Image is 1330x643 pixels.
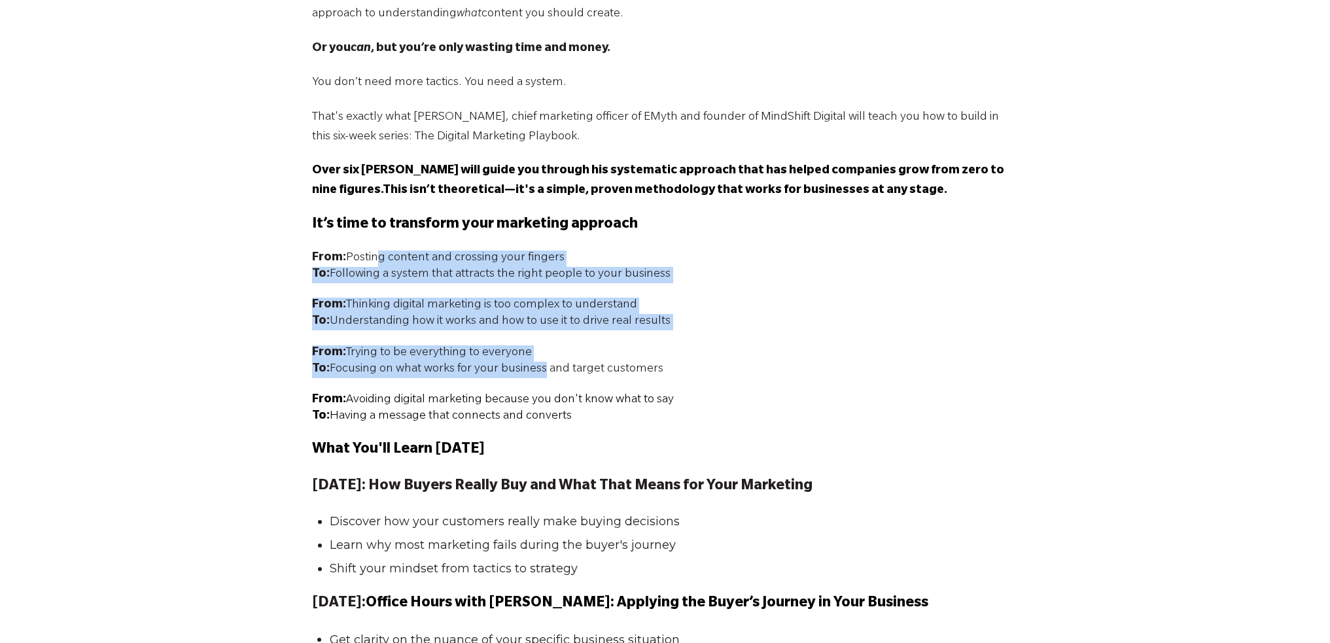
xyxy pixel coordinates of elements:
[312,315,671,328] span: Understanding how it works and how to use it to drive real results
[312,410,330,423] span: To:
[371,43,610,56] strong: , but you’re only wasting time and money.
[330,513,1011,530] li: Discover how your customers really make buying decisions
[312,252,565,265] span: Posting content and crossing your fingers
[457,8,481,21] em: what
[312,268,671,281] span: Following a system that attracts the right people to your business
[312,363,330,376] strong: To:
[330,410,572,423] span: Having a message that connects and converts
[1265,580,1330,643] iframe: Chat Widget
[312,596,928,612] strong: [DATE]:
[383,184,947,198] span: This isn’t theoretical—it's a simple, proven methodology that works for businesses at any stage.
[312,73,1019,93] p: You don’t need more tactics. You need a system.
[351,43,371,56] em: can
[366,596,928,612] span: Office Hours with [PERSON_NAME]: Applying the Buyer’s Journey in Your Business
[312,442,485,458] span: What You'll Learn [DATE]
[312,479,813,495] strong: [DATE]: How Buyers Really Buy and What That Means for Your Marketing
[312,299,637,312] span: Thinking digital marketing is too complex to understand
[312,363,663,376] span: Focusing on what works for your business and target customers
[312,299,346,312] strong: From:
[312,268,330,281] strong: To:
[330,561,1011,577] li: Shift your mindset from tactics to strategy
[330,537,1011,553] li: Learn why most marketing fails during the buyer's journey
[312,394,346,407] span: From:
[312,347,346,360] strong: From:
[312,252,346,265] strong: From:
[346,394,674,407] span: Avoiding digital marketing because you don't know what to say
[312,315,330,328] strong: To:
[312,217,638,233] span: It’s time to transform your marketing approach
[312,347,532,360] span: Trying to be everything to everyone
[312,165,1004,198] span: Over six [PERSON_NAME] will guide you through his systematic approach that has helped companies g...
[312,108,1019,147] p: That's exactly what [PERSON_NAME], chief marketing officer of EMyth and founder of MindShift Digi...
[312,43,351,56] strong: Or you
